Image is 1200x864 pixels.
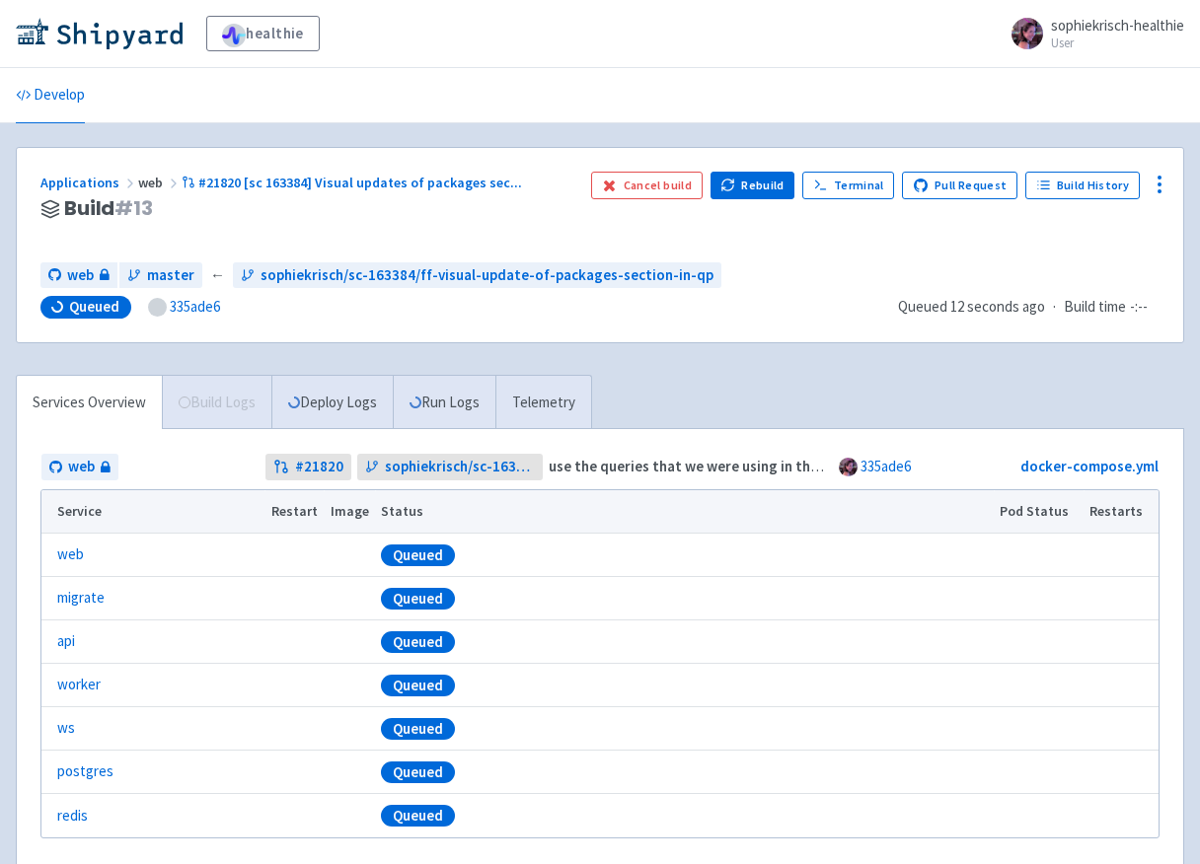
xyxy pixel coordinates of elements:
span: #21820 [sc 163384] Visual updates of packages sec ... [198,174,522,191]
span: Build time [1064,296,1126,319]
a: redis [57,805,88,828]
a: Applications [40,174,138,191]
span: web [67,264,94,287]
th: Pod Status [994,490,1084,534]
time: 12 seconds ago [950,297,1045,316]
a: web [57,543,84,566]
a: 335ade6 [861,457,911,475]
div: Queued [381,761,455,783]
button: Cancel build [591,172,703,199]
span: web [68,456,95,478]
a: healthie [206,16,320,51]
a: postgres [57,760,113,783]
th: Restart [264,490,324,534]
span: -:-- [1130,296,1148,319]
a: master [119,262,202,289]
span: # 13 [114,194,153,222]
th: Restarts [1084,490,1159,534]
div: Queued [381,544,455,566]
img: Shipyard logo [16,18,183,49]
strong: # 21820 [295,456,343,478]
a: api [57,630,75,653]
a: Run Logs [393,376,495,430]
a: Pull Request [902,172,1017,199]
span: sophiekrisch/sc-163384/ff-visual-update-of-packages-section-in-qp [261,264,713,287]
a: docker-compose.yml [1020,457,1159,475]
div: Queued [381,631,455,653]
a: Deploy Logs [271,376,393,430]
a: Develop [16,68,85,123]
a: Build History [1025,172,1140,199]
a: Telemetry [495,376,591,430]
a: worker [57,674,101,696]
a: web [41,454,118,480]
div: Queued [381,805,455,827]
th: Service [41,490,264,534]
a: #21820 [sc 163384] Visual updates of packages sec... [182,174,525,191]
a: Services Overview [17,376,162,430]
a: ws [57,717,75,740]
span: Build [64,197,153,220]
div: Queued [381,718,455,740]
a: migrate [57,587,105,610]
span: Queued [898,297,1045,316]
a: #21820 [265,454,351,480]
span: sophiekrisch/sc-163384/ff-visual-update-of-packages-section-in-qp [385,456,536,478]
a: Terminal [802,172,894,199]
div: Queued [381,588,455,610]
th: Status [375,490,994,534]
small: User [1051,36,1184,49]
a: sophiekrisch/sc-163384/ff-visual-update-of-packages-section-in-qp [233,262,721,289]
a: sophiekrisch/sc-163384/ff-visual-update-of-packages-section-in-qp [357,454,544,480]
th: Image [324,490,375,534]
span: Queued [69,297,119,317]
div: · [898,296,1160,319]
a: web [40,262,117,289]
button: Rebuild [711,172,795,199]
span: ← [210,264,225,287]
span: sophiekrisch-healthie [1051,16,1184,35]
span: web [138,174,182,191]
strong: use the queries that we were using in the COP package section [549,457,959,475]
div: Queued [381,675,455,696]
span: master [147,264,194,287]
a: 335ade6 [170,297,220,316]
a: sophiekrisch-healthie User [1000,18,1184,49]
